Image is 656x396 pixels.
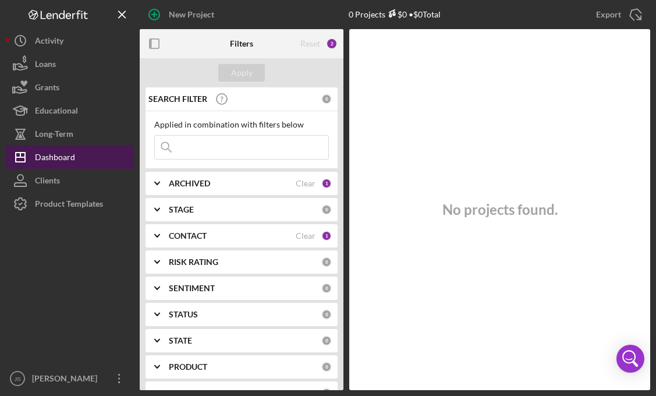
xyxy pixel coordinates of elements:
[321,309,332,320] div: 0
[140,3,226,26] button: New Project
[169,310,198,319] b: STATUS
[6,146,134,169] button: Dashboard
[6,122,134,146] button: Long-Term
[321,231,332,241] div: 1
[6,169,134,192] button: Clients
[321,204,332,215] div: 0
[584,3,650,26] button: Export
[35,52,56,79] div: Loans
[35,29,63,55] div: Activity
[169,362,207,372] b: PRODUCT
[326,38,338,49] div: 2
[169,205,194,214] b: STAGE
[231,64,253,82] div: Apply
[321,178,332,189] div: 1
[169,257,218,267] b: RISK RATING
[321,283,332,294] div: 0
[6,192,134,215] button: Product Templates
[321,94,332,104] div: 0
[6,76,134,99] button: Grants
[321,362,332,372] div: 0
[148,94,207,104] b: SEARCH FILTER
[169,179,210,188] b: ARCHIVED
[154,120,329,129] div: Applied in combination with filters below
[296,231,315,241] div: Clear
[29,367,105,393] div: [PERSON_NAME]
[300,39,320,48] div: Reset
[35,169,60,195] div: Clients
[230,39,253,48] b: Filters
[169,3,214,26] div: New Project
[35,192,103,218] div: Product Templates
[321,257,332,267] div: 0
[349,9,441,19] div: 0 Projects • $0 Total
[6,29,134,52] button: Activity
[14,376,20,382] text: JS
[218,64,265,82] button: Apply
[442,201,558,218] h3: No projects found.
[169,231,207,241] b: CONTACT
[6,52,134,76] button: Loans
[35,99,78,125] div: Educational
[616,345,644,373] div: Open Intercom Messenger
[6,367,134,390] button: JS[PERSON_NAME]
[35,122,73,148] div: Long-Term
[321,335,332,346] div: 0
[296,179,315,188] div: Clear
[35,76,59,102] div: Grants
[596,3,621,26] div: Export
[35,146,75,172] div: Dashboard
[6,99,134,122] button: Educational
[169,284,215,293] b: SENTIMENT
[385,9,407,19] div: $0
[169,336,192,345] b: STATE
